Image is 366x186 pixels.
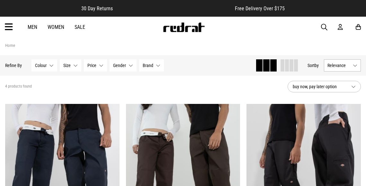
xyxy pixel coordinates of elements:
button: Relevance [324,59,361,72]
span: Brand [143,63,153,68]
a: Men [28,24,37,30]
a: Home [5,43,15,48]
span: 30 Day Returns [81,5,113,12]
span: Price [87,63,96,68]
span: Relevance [327,63,350,68]
a: Women [48,24,64,30]
span: Colour [35,63,47,68]
button: Gender [110,59,137,72]
p: Refine By [5,63,22,68]
img: Redrat logo [163,22,205,32]
a: Sale [75,24,85,30]
button: Brand [139,59,164,72]
span: Size [63,63,71,68]
button: Size [60,59,81,72]
span: Gender [113,63,126,68]
button: Price [84,59,107,72]
button: buy now, pay later option [288,81,361,92]
span: buy now, pay later option [293,83,346,90]
span: Free Delivery Over $175 [235,5,285,12]
span: by [315,63,319,68]
iframe: Customer reviews powered by Trustpilot [126,5,222,12]
span: 4 products found [5,84,32,89]
button: Sortby [308,62,319,69]
button: Colour [31,59,57,72]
